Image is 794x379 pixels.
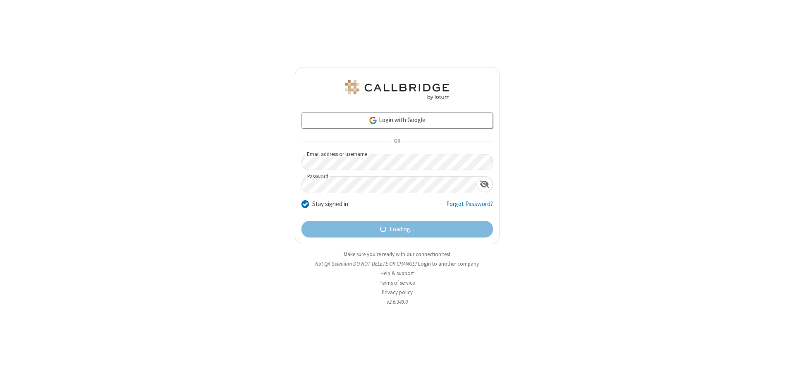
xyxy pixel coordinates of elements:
a: Terms of service [380,279,415,286]
img: google-icon.png [368,116,378,125]
span: Loading... [390,225,414,234]
div: Show password [476,177,493,192]
label: Stay signed in [312,199,348,209]
a: Make sure you're ready with our connection test [344,251,450,258]
a: Help & support [380,270,414,277]
span: OR [390,136,404,147]
button: Loading... [301,221,493,237]
input: Password [302,177,476,193]
li: v2.6.349.0 [295,298,500,306]
a: Login with Google [301,112,493,129]
li: Not QA Selenium DO NOT DELETE OR CHANGE? [295,260,500,268]
iframe: Chat [773,357,788,373]
a: Forgot Password? [446,199,493,215]
img: QA Selenium DO NOT DELETE OR CHANGE [343,80,451,100]
input: Email address or username [301,154,493,170]
a: Privacy policy [382,289,413,296]
button: Login to another company [418,260,479,268]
